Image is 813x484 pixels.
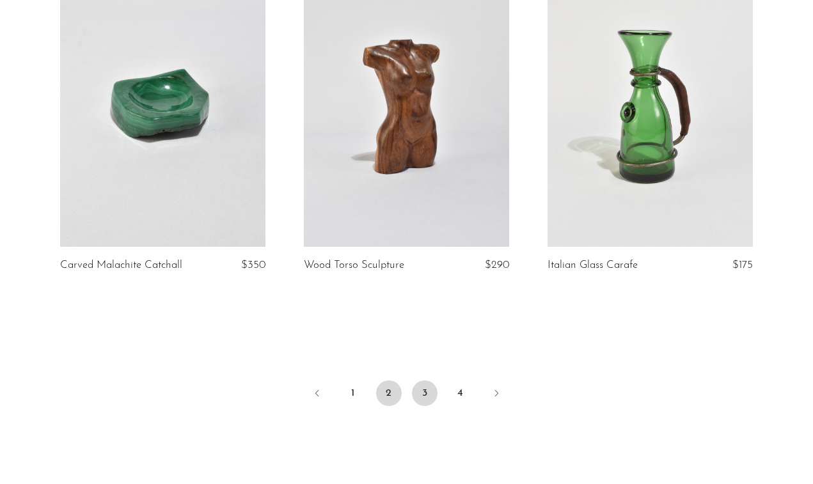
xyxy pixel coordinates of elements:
[485,260,509,270] span: $290
[448,380,473,406] a: 4
[484,380,509,409] a: Next
[412,380,438,406] a: 3
[732,260,753,270] span: $175
[304,380,330,409] a: Previous
[340,380,366,406] a: 1
[548,260,638,271] a: Italian Glass Carafe
[304,260,404,271] a: Wood Torso Sculpture
[376,380,402,406] span: 2
[241,260,265,270] span: $350
[60,260,182,271] a: Carved Malachite Catchall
